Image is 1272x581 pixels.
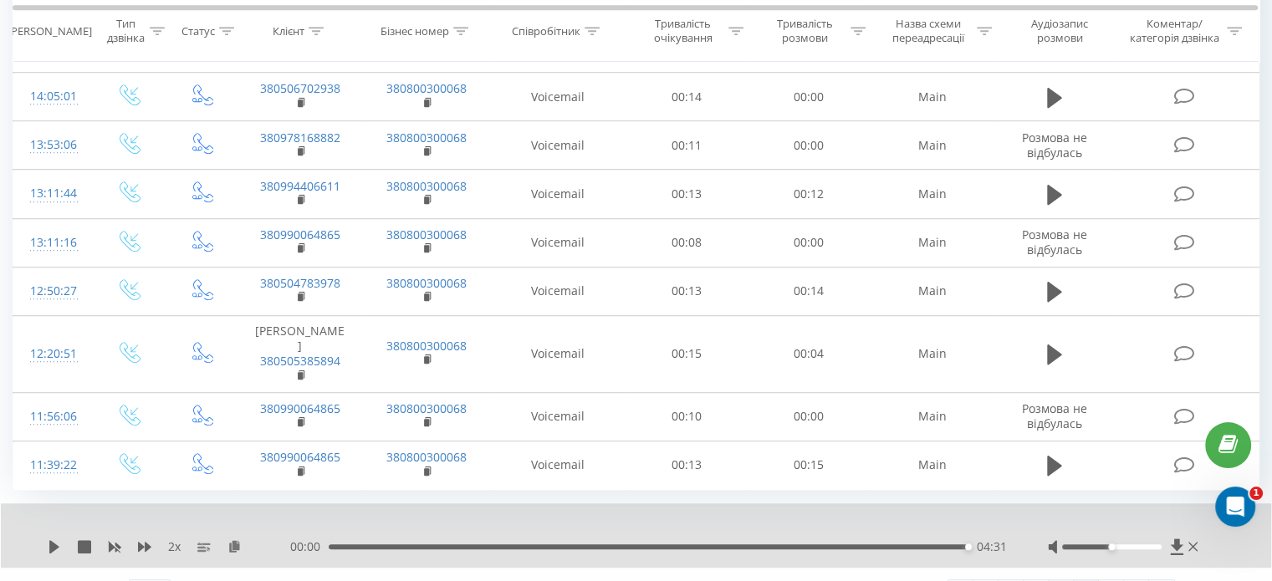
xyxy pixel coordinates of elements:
[260,178,340,194] a: 380994406611
[1249,487,1263,500] span: 1
[260,449,340,465] a: 380990064865
[386,80,467,96] a: 380800300068
[490,121,626,170] td: Voicemail
[260,275,340,291] a: 380504783978
[30,400,74,433] div: 11:56:06
[626,441,748,489] td: 00:13
[181,24,215,38] div: Статус
[8,24,92,38] div: [PERSON_NAME]
[1022,400,1087,431] span: Розмова не відбулась
[626,267,748,315] td: 00:13
[260,353,340,369] a: 380505385894
[1011,18,1109,46] div: Аудіозапис розмови
[626,218,748,267] td: 00:08
[512,24,580,38] div: Співробітник
[30,338,74,370] div: 12:20:51
[237,316,363,393] td: [PERSON_NAME]
[748,73,869,121] td: 00:00
[869,267,995,315] td: Main
[260,80,340,96] a: 380506702938
[869,218,995,267] td: Main
[490,392,626,441] td: Voicemail
[626,73,748,121] td: 00:14
[30,129,74,161] div: 13:53:06
[490,170,626,218] td: Voicemail
[869,316,995,393] td: Main
[626,170,748,218] td: 00:13
[490,267,626,315] td: Voicemail
[386,400,467,416] a: 380800300068
[30,177,74,210] div: 13:11:44
[748,170,869,218] td: 00:12
[965,543,972,550] div: Accessibility label
[748,267,869,315] td: 00:14
[869,73,995,121] td: Main
[30,80,74,113] div: 14:05:01
[748,392,869,441] td: 00:00
[869,441,995,489] td: Main
[490,316,626,393] td: Voicemail
[381,24,449,38] div: Бізнес номер
[105,18,145,46] div: Тип дзвінка
[260,130,340,145] a: 380978168882
[626,121,748,170] td: 00:11
[641,18,725,46] div: Тривалість очікування
[869,170,995,218] td: Main
[386,227,467,242] a: 380800300068
[748,121,869,170] td: 00:00
[748,441,869,489] td: 00:15
[386,130,467,145] a: 380800300068
[168,538,181,555] span: 2 x
[490,441,626,489] td: Voicemail
[885,18,973,46] div: Назва схеми переадресації
[748,218,869,267] td: 00:00
[1215,487,1255,527] iframe: Intercom live chat
[30,449,74,482] div: 11:39:22
[260,227,340,242] a: 380990064865
[763,18,846,46] div: Тривалість розмови
[1108,543,1115,550] div: Accessibility label
[626,392,748,441] td: 00:10
[30,227,74,259] div: 13:11:16
[386,449,467,465] a: 380800300068
[490,73,626,121] td: Voicemail
[30,275,74,308] div: 12:50:27
[1125,18,1223,46] div: Коментар/категорія дзвінка
[976,538,1006,555] span: 04:31
[748,316,869,393] td: 00:04
[1022,227,1087,257] span: Розмова не відбулась
[869,392,995,441] td: Main
[290,538,329,555] span: 00:00
[1022,130,1087,161] span: Розмова не відбулась
[273,24,304,38] div: Клієнт
[386,178,467,194] a: 380800300068
[869,121,995,170] td: Main
[490,218,626,267] td: Voicemail
[386,338,467,354] a: 380800300068
[260,400,340,416] a: 380990064865
[626,316,748,393] td: 00:15
[386,275,467,291] a: 380800300068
